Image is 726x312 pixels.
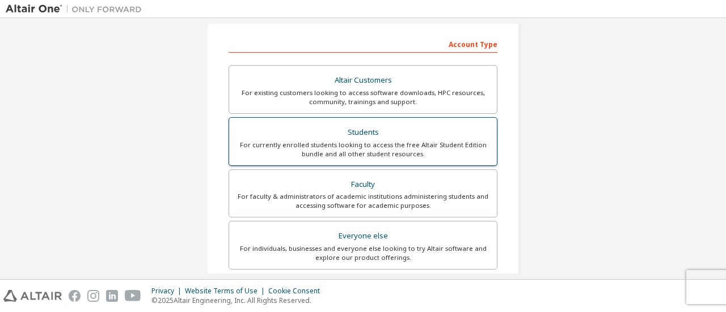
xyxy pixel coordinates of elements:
[185,287,268,296] div: Website Terms of Use
[87,290,99,302] img: instagram.svg
[69,290,81,302] img: facebook.svg
[236,244,490,262] div: For individuals, businesses and everyone else looking to try Altair software and explore our prod...
[236,177,490,193] div: Faculty
[106,290,118,302] img: linkedin.svg
[236,228,490,244] div: Everyone else
[6,3,147,15] img: Altair One
[3,290,62,302] img: altair_logo.svg
[236,192,490,210] div: For faculty & administrators of academic institutions administering students and accessing softwa...
[229,35,497,53] div: Account Type
[151,296,327,305] p: © 2025 Altair Engineering, Inc. All Rights Reserved.
[236,125,490,140] div: Students
[125,290,141,302] img: youtube.svg
[151,287,185,296] div: Privacy
[236,72,490,88] div: Altair Customers
[236,140,490,159] div: For currently enrolled students looking to access the free Altair Student Edition bundle and all ...
[236,88,490,106] div: For existing customers looking to access software downloads, HPC resources, community, trainings ...
[268,287,327,296] div: Cookie Consent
